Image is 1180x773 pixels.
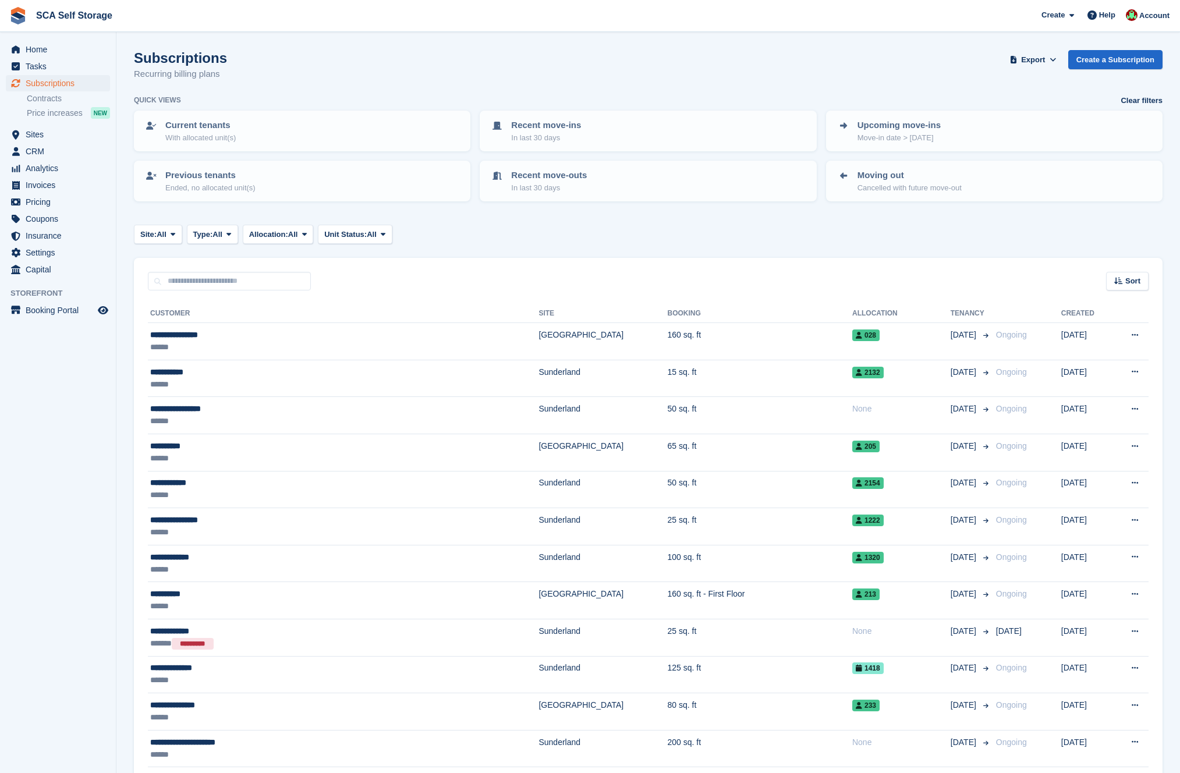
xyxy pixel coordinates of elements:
[26,211,95,227] span: Coupons
[134,50,227,66] h1: Subscriptions
[1061,397,1112,434] td: [DATE]
[852,662,884,674] span: 1418
[827,162,1161,200] a: Moving out Cancelled with future move-out
[27,108,83,119] span: Price increases
[951,514,979,526] span: [DATE]
[538,656,667,693] td: Sunderland
[26,261,95,278] span: Capital
[538,693,667,731] td: [GEOGRAPHIC_DATA]
[852,477,884,489] span: 2154
[1126,9,1138,21] img: Dale Chapman
[996,552,1027,562] span: Ongoing
[857,119,941,132] p: Upcoming move-ins
[668,508,852,545] td: 25 sq. ft
[1041,9,1065,21] span: Create
[668,730,852,767] td: 200 sq. ft
[827,112,1161,150] a: Upcoming move-ins Move-in date > [DATE]
[857,182,962,194] p: Cancelled with future move-out
[996,515,1027,524] span: Ongoing
[6,126,110,143] a: menu
[951,625,979,637] span: [DATE]
[1125,275,1140,287] span: Sort
[538,545,667,582] td: Sunderland
[538,582,667,619] td: [GEOGRAPHIC_DATA]
[1061,730,1112,767] td: [DATE]
[668,545,852,582] td: 100 sq. ft
[165,132,236,144] p: With allocated unit(s)
[852,403,951,415] div: None
[1121,95,1163,107] a: Clear filters
[511,119,581,132] p: Recent move-ins
[668,323,852,360] td: 160 sq. ft
[996,330,1027,339] span: Ongoing
[951,736,979,749] span: [DATE]
[538,619,667,656] td: Sunderland
[6,177,110,193] a: menu
[668,471,852,508] td: 50 sq. ft
[511,132,581,144] p: In last 30 days
[538,471,667,508] td: Sunderland
[140,229,157,240] span: Site:
[26,75,95,91] span: Subscriptions
[852,588,880,600] span: 213
[538,323,667,360] td: [GEOGRAPHIC_DATA]
[996,478,1027,487] span: Ongoing
[1061,582,1112,619] td: [DATE]
[26,126,95,143] span: Sites
[165,119,236,132] p: Current tenants
[852,304,951,323] th: Allocation
[1061,304,1112,323] th: Created
[852,441,880,452] span: 205
[996,737,1027,747] span: Ongoing
[26,177,95,193] span: Invoices
[996,589,1027,598] span: Ongoing
[538,508,667,545] td: Sunderland
[1061,619,1112,656] td: [DATE]
[1008,50,1059,69] button: Export
[26,228,95,244] span: Insurance
[367,229,377,240] span: All
[26,143,95,159] span: CRM
[1061,323,1112,360] td: [DATE]
[857,169,962,182] p: Moving out
[481,162,815,200] a: Recent move-outs In last 30 days
[26,160,95,176] span: Analytics
[6,302,110,318] a: menu
[1061,360,1112,397] td: [DATE]
[668,619,852,656] td: 25 sq. ft
[6,160,110,176] a: menu
[1099,9,1115,21] span: Help
[668,360,852,397] td: 15 sq. ft
[27,107,110,119] a: Price increases NEW
[951,440,979,452] span: [DATE]
[538,730,667,767] td: Sunderland
[26,244,95,261] span: Settings
[134,95,181,105] h6: Quick views
[6,261,110,278] a: menu
[187,225,238,244] button: Type: All
[26,41,95,58] span: Home
[1061,545,1112,582] td: [DATE]
[538,304,667,323] th: Site
[668,582,852,619] td: 160 sq. ft - First Floor
[6,58,110,75] a: menu
[852,515,884,526] span: 1222
[165,182,256,194] p: Ended, no allocated unit(s)
[852,367,884,378] span: 2132
[668,397,852,434] td: 50 sq. ft
[857,132,941,144] p: Move-in date > [DATE]
[951,662,979,674] span: [DATE]
[6,244,110,261] a: menu
[6,143,110,159] a: menu
[951,304,991,323] th: Tenancy
[1061,693,1112,731] td: [DATE]
[6,41,110,58] a: menu
[996,404,1027,413] span: Ongoing
[996,441,1027,451] span: Ongoing
[1061,434,1112,471] td: [DATE]
[852,700,880,711] span: 233
[996,700,1027,710] span: Ongoing
[1139,10,1170,22] span: Account
[538,397,667,434] td: Sunderland
[951,366,979,378] span: [DATE]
